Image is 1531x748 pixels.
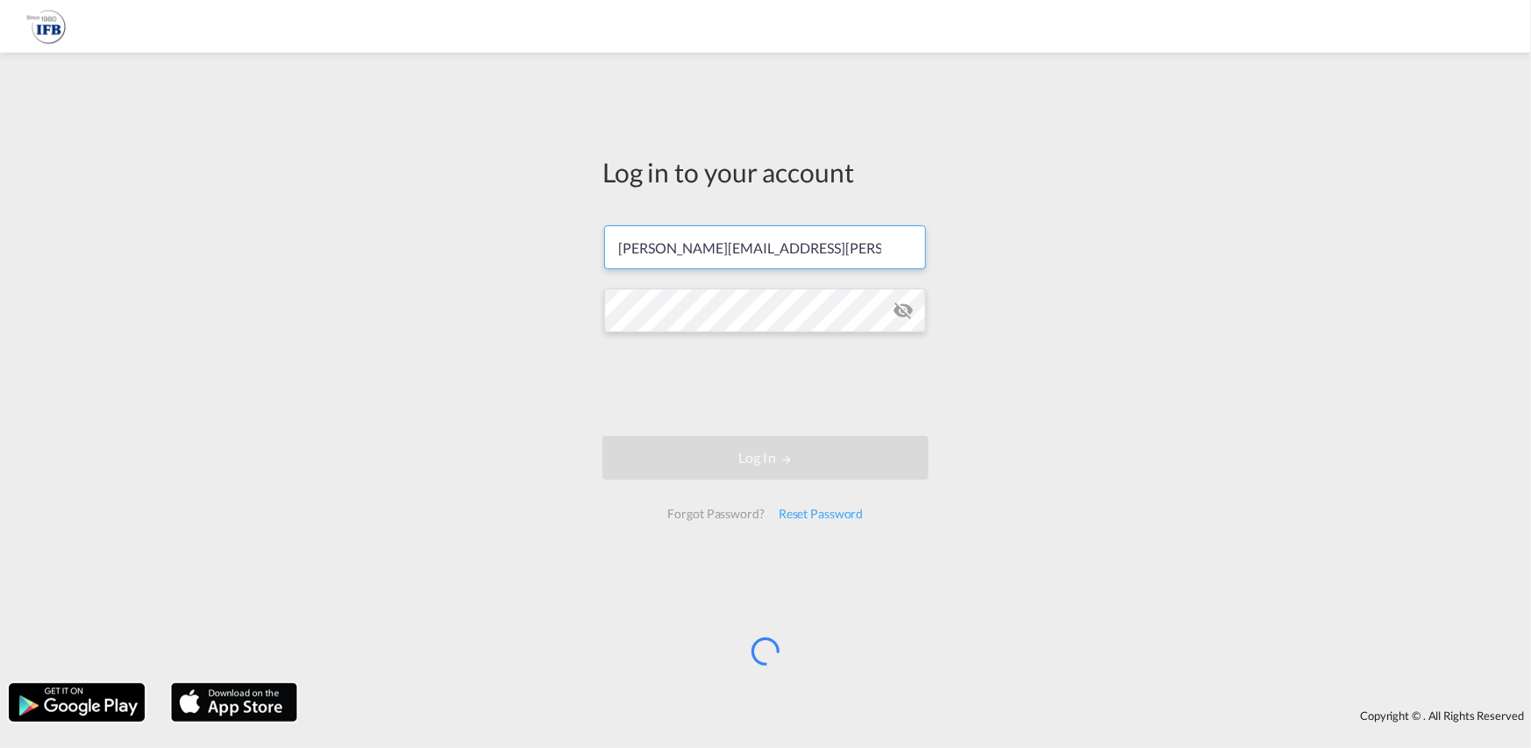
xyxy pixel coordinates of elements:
input: Enter email/phone number [604,225,926,269]
button: LOGIN [602,436,929,480]
div: Copyright © . All Rights Reserved [306,701,1531,730]
div: Log in to your account [602,153,929,190]
div: Forgot Password? [660,498,771,530]
img: apple.png [169,681,299,723]
iframe: reCAPTCHA [632,350,899,418]
img: b628ab10256c11eeb52753acbc15d091.png [26,7,66,46]
img: google.png [7,681,146,723]
div: Reset Password [772,498,871,530]
md-icon: icon-eye-off [893,300,914,321]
